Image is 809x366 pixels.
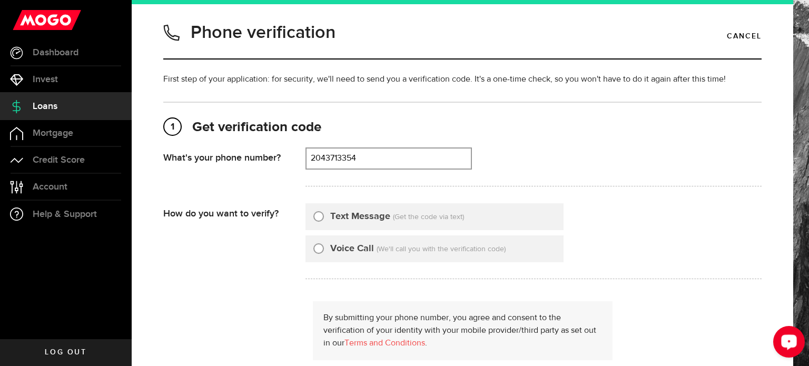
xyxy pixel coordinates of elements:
[33,155,85,165] span: Credit Score
[330,242,374,256] label: Voice Call
[313,210,324,220] input: Text Message
[313,242,324,252] input: Voice Call
[33,75,58,84] span: Invest
[163,73,762,86] p: First step of your application: for security, we'll need to send you a verification code. It's a ...
[377,245,506,253] span: (We'll call you with the verification code)
[33,102,57,111] span: Loans
[164,118,181,135] span: 1
[191,19,336,46] h1: Phone verification
[33,128,73,138] span: Mortgage
[765,322,809,366] iframe: LiveChat chat widget
[45,349,86,356] span: Log out
[33,182,67,192] span: Account
[163,147,305,164] div: What's your phone number?
[163,118,762,137] h2: Get verification code
[344,339,425,348] a: Terms and Conditions
[33,48,78,57] span: Dashboard
[393,213,464,221] span: (Get the code via text)
[33,210,97,219] span: Help & Support
[313,301,613,360] div: By submitting your phone number, you agree and consent to the verification of your identity with ...
[727,27,762,45] a: Cancel
[330,210,390,224] label: Text Message
[163,203,305,220] div: How do you want to verify?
